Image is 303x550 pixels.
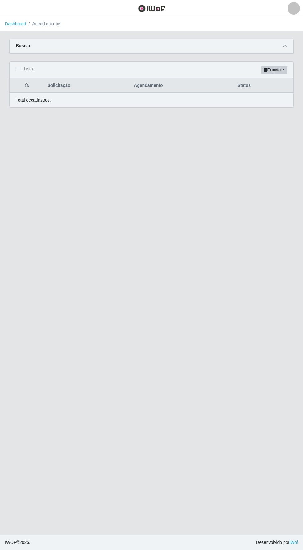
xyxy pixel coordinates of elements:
a: Dashboard [5,21,26,26]
p: Total de cadastros. [16,97,51,104]
span: Desenvolvido por [256,539,298,546]
th: Solicitação [44,78,130,93]
span: © 2025 . [5,539,30,546]
th: Status [234,78,293,93]
span: IWOF [5,540,16,545]
li: Agendamentos [26,21,62,27]
a: iWof [289,540,298,545]
strong: Buscar [16,43,30,48]
div: Lista [10,62,293,78]
button: Exportar [261,66,287,74]
img: CoreUI Logo [138,5,165,12]
th: Agendamento [130,78,234,93]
